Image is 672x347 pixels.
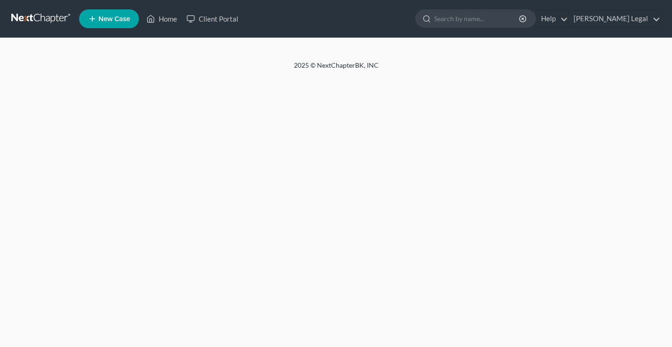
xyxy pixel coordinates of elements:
[142,10,182,27] a: Home
[68,61,605,78] div: 2025 © NextChapterBK, INC
[182,10,243,27] a: Client Portal
[434,10,520,27] input: Search by name...
[98,16,130,23] span: New Case
[536,10,568,27] a: Help
[569,10,660,27] a: [PERSON_NAME] Legal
